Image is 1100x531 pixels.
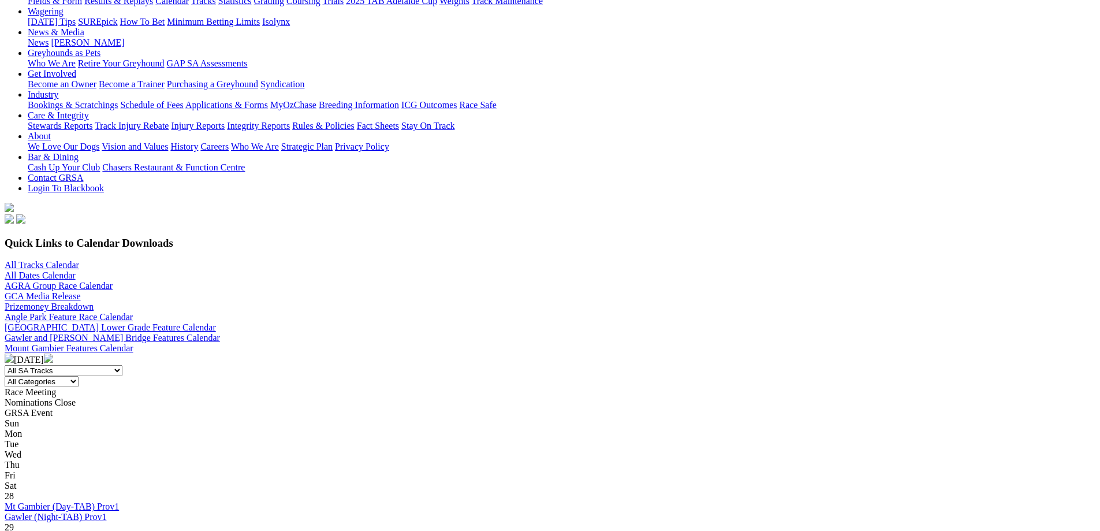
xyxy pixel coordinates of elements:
a: Purchasing a Greyhound [167,79,258,89]
a: Injury Reports [171,121,225,131]
a: Greyhounds as Pets [28,48,100,58]
div: News & Media [28,38,1095,48]
a: Syndication [260,79,304,89]
div: Bar & Dining [28,162,1095,173]
a: Bookings & Scratchings [28,100,118,110]
a: Become a Trainer [99,79,165,89]
a: [GEOGRAPHIC_DATA] Lower Grade Feature Calendar [5,322,216,332]
a: Angle Park Feature Race Calendar [5,312,133,322]
a: Rules & Policies [292,121,355,131]
a: All Tracks Calendar [5,260,79,270]
a: GCA Media Release [5,291,81,301]
a: AGRA Group Race Calendar [5,281,113,291]
h3: Quick Links to Calendar Downloads [5,237,1095,250]
a: Applications & Forms [185,100,268,110]
a: [DATE] Tips [28,17,76,27]
div: Fri [5,470,1095,481]
a: Who We Are [28,58,76,68]
a: Gawler (Night-TAB) Prov1 [5,512,106,522]
a: Isolynx [262,17,290,27]
a: Bar & Dining [28,152,79,162]
span: 28 [5,491,14,501]
a: Minimum Betting Limits [167,17,260,27]
a: We Love Our Dogs [28,142,99,151]
a: Vision and Values [102,142,168,151]
a: Industry [28,90,58,99]
a: Who We Are [231,142,279,151]
a: Schedule of Fees [120,100,183,110]
a: Fact Sheets [357,121,399,131]
a: Stay On Track [401,121,454,131]
a: Integrity Reports [227,121,290,131]
a: Wagering [28,6,64,16]
a: Careers [200,142,229,151]
a: Strategic Plan [281,142,333,151]
a: About [28,131,51,141]
img: logo-grsa-white.png [5,203,14,212]
a: Track Injury Rebate [95,121,169,131]
a: Contact GRSA [28,173,83,183]
a: Race Safe [459,100,496,110]
a: Retire Your Greyhound [78,58,165,68]
div: About [28,142,1095,152]
a: Stewards Reports [28,121,92,131]
div: Wagering [28,17,1095,27]
a: History [170,142,198,151]
a: How To Bet [120,17,165,27]
a: Gawler and [PERSON_NAME] Bridge Features Calendar [5,333,220,343]
div: Thu [5,460,1095,470]
img: twitter.svg [16,214,25,224]
a: Prizemoney Breakdown [5,302,94,311]
a: Cash Up Your Club [28,162,100,172]
div: Sun [5,418,1095,429]
a: News [28,38,49,47]
a: GAP SA Assessments [167,58,248,68]
div: Wed [5,450,1095,460]
a: Login To Blackbook [28,183,104,193]
a: SUREpick [78,17,117,27]
div: Tue [5,439,1095,450]
img: chevron-left-pager-white.svg [5,354,14,363]
a: Mt Gambier (Day-TAB) Prov1 [5,502,119,511]
div: Mon [5,429,1095,439]
a: Get Involved [28,69,76,79]
a: ICG Outcomes [401,100,457,110]
a: [PERSON_NAME] [51,38,124,47]
div: Sat [5,481,1095,491]
div: Care & Integrity [28,121,1095,131]
a: Care & Integrity [28,110,89,120]
a: Chasers Restaurant & Function Centre [102,162,245,172]
a: Breeding Information [319,100,399,110]
a: Become an Owner [28,79,96,89]
div: Nominations Close [5,398,1095,408]
img: chevron-right-pager-white.svg [44,354,53,363]
a: Mount Gambier Features Calendar [5,343,133,353]
div: Greyhounds as Pets [28,58,1095,69]
div: [DATE] [5,354,1095,365]
img: facebook.svg [5,214,14,224]
a: All Dates Calendar [5,270,76,280]
a: News & Media [28,27,84,37]
div: Race Meeting [5,387,1095,398]
div: Get Involved [28,79,1095,90]
a: Privacy Policy [335,142,389,151]
div: Industry [28,100,1095,110]
a: MyOzChase [270,100,316,110]
div: GRSA Event [5,408,1095,418]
